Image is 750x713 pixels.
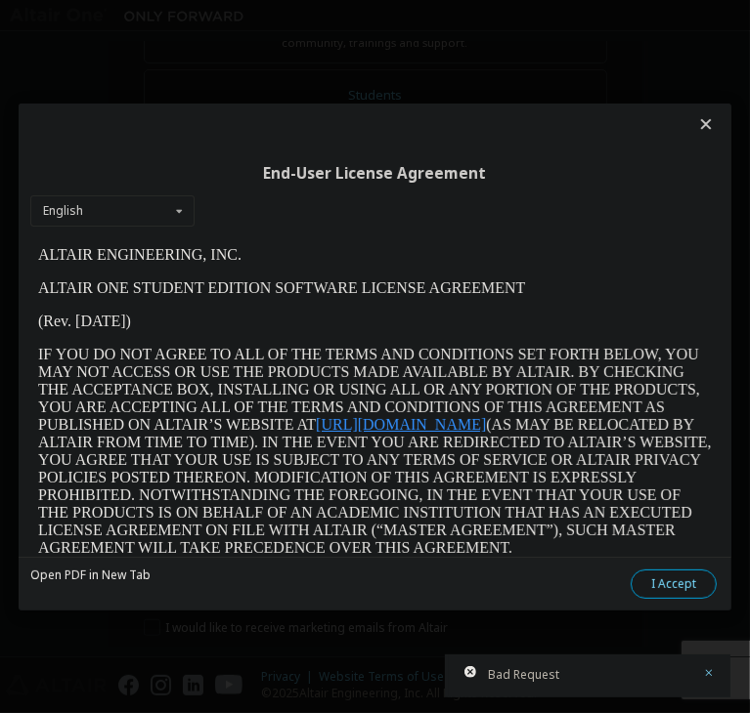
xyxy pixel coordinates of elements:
[631,569,717,599] button: I Accept
[8,41,682,59] p: ALTAIR ONE STUDENT EDITION SOFTWARE LICENSE AGREEMENT
[43,205,83,217] div: English
[30,569,151,581] a: Open PDF in New Tab
[8,74,682,92] p: (Rev. [DATE])
[286,178,456,194] a: [URL][DOMAIN_NAME]
[30,163,720,183] div: End-User License Agreement
[8,8,682,25] p: ALTAIR ENGINEERING, INC.
[8,107,682,318] p: IF YOU DO NOT AGREE TO ALL OF THE TERMS AND CONDITIONS SET FORTH BELOW, YOU MAY NOT ACCESS OR USE...
[488,667,559,683] span: Bad Request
